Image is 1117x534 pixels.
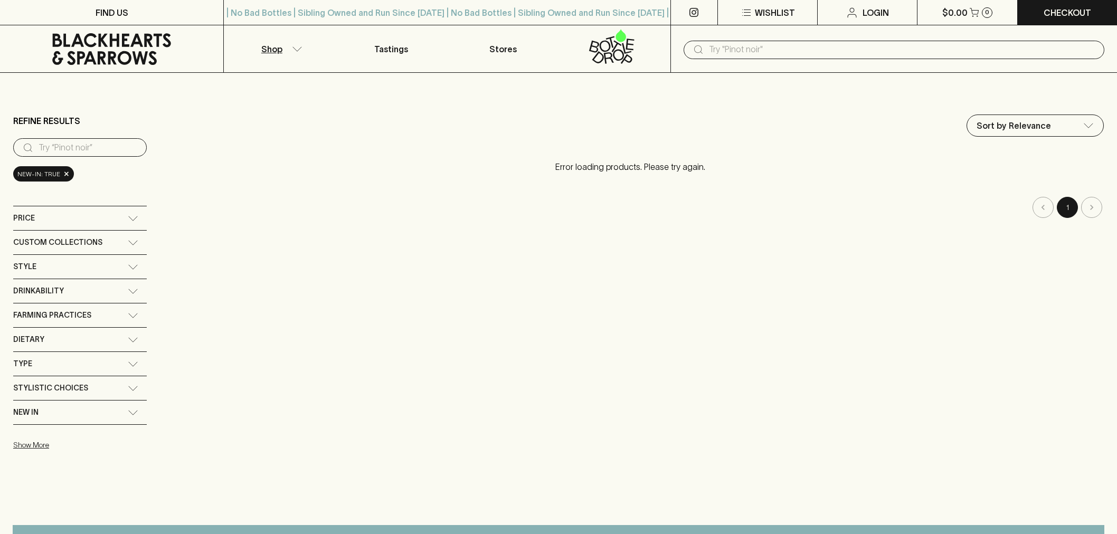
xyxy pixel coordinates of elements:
[13,212,35,225] span: Price
[13,406,39,419] span: New In
[13,333,44,346] span: Dietary
[13,352,147,376] div: Type
[1057,197,1078,218] button: page 1
[17,169,60,179] span: new-in: true
[863,6,889,19] p: Login
[13,382,88,395] span: Stylistic Choices
[63,168,70,179] span: ×
[13,357,32,370] span: Type
[13,328,147,351] div: Dietary
[13,303,147,327] div: Farming Practices
[447,25,558,72] a: Stores
[224,25,335,72] button: Shop
[985,9,989,15] p: 0
[13,255,147,279] div: Style
[709,41,1096,58] input: Try "Pinot noir"
[13,279,147,303] div: Drinkability
[13,309,91,322] span: Farming Practices
[1044,6,1091,19] p: Checkout
[967,115,1103,136] div: Sort by Relevance
[13,236,102,249] span: Custom Collections
[13,260,36,273] span: Style
[39,139,138,156] input: Try “Pinot noir”
[13,434,152,456] button: Show More
[13,206,147,230] div: Price
[977,119,1051,132] p: Sort by Relevance
[489,43,517,55] p: Stores
[13,115,80,127] p: Refine Results
[157,150,1104,184] p: Error loading products. Please try again.
[261,43,282,55] p: Shop
[13,231,147,254] div: Custom Collections
[96,6,128,19] p: FIND US
[374,43,408,55] p: Tastings
[336,25,447,72] a: Tastings
[942,6,968,19] p: $0.00
[13,400,147,424] div: New In
[13,284,64,298] span: Drinkability
[157,197,1104,218] nav: pagination navigation
[755,6,795,19] p: Wishlist
[13,376,147,400] div: Stylistic Choices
